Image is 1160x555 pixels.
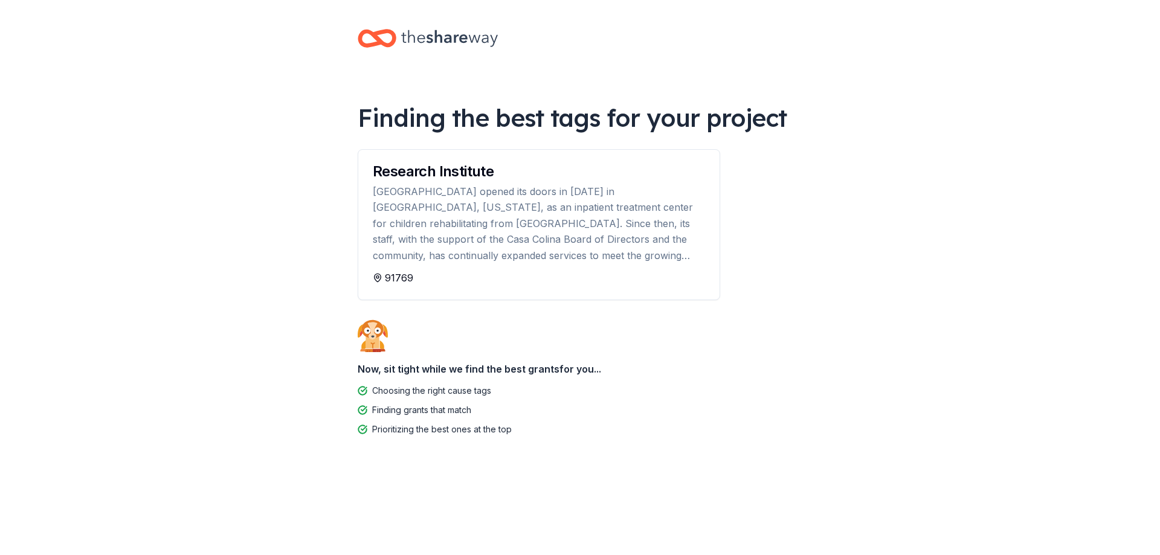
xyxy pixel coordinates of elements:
div: Choosing the right cause tags [372,383,491,398]
div: Research Institute [373,164,705,179]
div: Finding the best tags for your project [358,101,802,135]
div: Prioritizing the best ones at the top [372,422,512,437]
div: Now, sit tight while we find the best grants for you... [358,357,802,381]
img: Dog waiting patiently [358,319,388,352]
div: Finding grants that match [372,403,471,417]
div: 91769 [373,271,705,285]
div: [GEOGRAPHIC_DATA] opened its doors in [DATE] in [GEOGRAPHIC_DATA], [US_STATE], as an inpatient tr... [373,184,705,263]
